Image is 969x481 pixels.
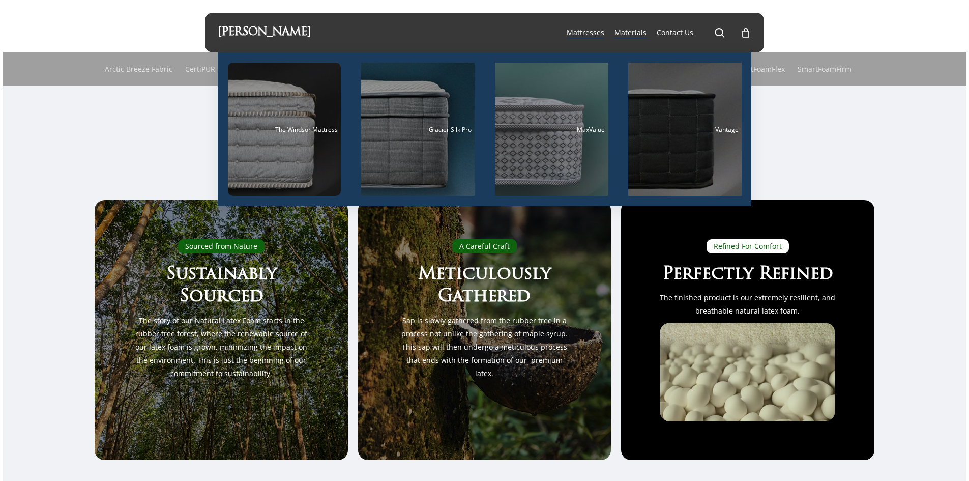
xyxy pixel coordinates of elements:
[178,239,265,253] div: Sourced from Nature
[733,52,785,86] a: SmartFoamFlex
[798,52,851,86] a: SmartFoamFirm
[275,125,338,134] span: The Windsor Mattress
[452,239,517,253] div: A Careful Craft
[628,63,742,196] a: Vantage
[707,239,789,253] div: Refined For Comfort
[105,52,172,86] a: Arctic Breeze Fabric
[228,63,341,196] a: The Windsor Mattress
[614,27,647,37] span: Materials
[715,125,739,134] span: Vantage
[397,314,572,380] p: Sap is slowly gathered from the rubber tree in a process not unlike the gathering of maple syrup....
[397,264,572,309] h3: Meticulously Gathered
[577,125,605,134] span: MaxValue
[495,63,608,196] a: MaxValue
[361,63,475,196] a: Glacier Silk Pro
[740,27,751,38] a: Cart
[185,52,258,86] a: CertiPUR-US Certified
[429,125,472,134] span: Glacier Silk Pro
[657,27,693,38] a: Contact Us
[567,27,604,37] span: Mattresses
[134,264,309,309] h3: Sustainably Sourced
[218,27,311,38] a: [PERSON_NAME]
[660,264,835,287] h3: Perfectly Refined
[660,291,835,318] p: The finished product is our extremely resilient, and breathable natural latex foam.
[567,27,604,38] a: Mattresses
[134,314,309,380] p: The story of our Natural Latex Foam starts in the rubber tree forest, where the renewable source ...
[614,27,647,38] a: Materials
[562,13,751,52] nav: Main Menu
[657,27,693,37] span: Contact Us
